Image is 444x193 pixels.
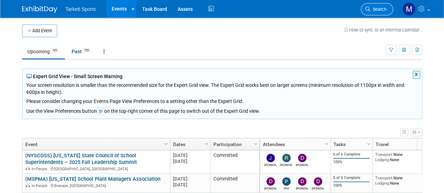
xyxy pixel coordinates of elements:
div: 100% [333,183,370,188]
img: Dan Harrison [298,154,306,162]
span: Transport: [375,175,393,180]
div: Phil Dorman [280,186,292,190]
button: X [413,71,420,79]
div: Dennis Regan [312,186,324,190]
div: [DATE] [173,152,207,158]
span: 751 [82,48,92,53]
a: (NYSCOSS) [US_STATE] State Council of School Superintendents – 2025 Fall Leadership Summit [25,152,137,165]
span: In-Person [32,184,49,188]
div: Your screen resolution is smaller than the recommended size for the Expert Grid view. The Expert ... [26,80,418,105]
a: Column Settings [365,138,372,149]
div: None None [375,152,426,162]
a: Travel [376,138,424,150]
span: Search [370,7,386,12]
span: - [187,176,189,181]
img: Jeff Sackman [266,154,275,162]
a: (MSPMA) [US_STATE] School Plant Managers Association [25,176,160,182]
a: Column Settings [162,138,170,149]
div: [GEOGRAPHIC_DATA], [GEOGRAPHIC_DATA] [25,166,167,172]
span: Lodging: [375,157,390,162]
span: Lodging: [375,181,390,186]
div: Jeff Sackman [264,162,277,167]
a: Tasks [333,138,368,150]
div: Expert Grid View - Small Screen Warning [26,73,418,80]
a: Column Settings [252,138,259,149]
div: Please consider changing your Events Page View Preferences to a setting other than the Expert Grid. [26,96,418,105]
div: [DATE] [173,182,207,188]
span: Column Settings [324,141,329,147]
a: Past751 [66,45,97,58]
img: Dennis Regan [314,177,322,186]
div: Branson, [GEOGRAPHIC_DATA] [25,182,167,188]
a: Attendees [263,138,326,150]
a: Column Settings [203,138,210,149]
img: Ryan Conroy [282,154,291,162]
a: How to sync to an external calendar... [344,27,422,33]
div: Ryan Conroy [280,162,292,167]
div: Use the View Preferences button on the top-right corner of this page to switch out of the Expert ... [26,105,418,115]
img: David Miller [298,177,306,186]
img: In-Person Event [26,184,30,187]
span: Column Settings [163,141,169,147]
div: [DATE] [173,176,207,182]
a: Upcoming101 [22,45,65,58]
td: Committed [210,150,259,174]
span: Column Settings [253,141,258,147]
div: 5 of 5 Complete [333,175,370,180]
div: 6 of 6 Complete [333,152,370,157]
span: Column Settings [204,141,209,147]
a: Dates [173,138,206,150]
img: Mathieu Martel [402,2,416,16]
div: None None [375,175,426,186]
div: David Ross [264,186,277,190]
span: 101 [50,48,60,53]
button: Add Event [22,25,57,37]
span: Transport: [375,152,393,157]
span: Column Settings [366,141,371,147]
span: - [187,153,189,158]
div: 100% [333,160,370,165]
img: David Ross [266,177,275,186]
img: In-Person Event [26,167,30,170]
div: Dan Harrison [296,162,308,167]
img: Phil Dorman [282,177,291,186]
span: Tarkett Sports [66,6,96,12]
a: Search [361,3,393,15]
a: Participation [213,138,255,150]
span: In-Person [32,167,49,171]
div: [DATE] [173,158,207,164]
img: ExhibitDay [22,6,57,13]
td: Committed [210,174,259,193]
div: David Miller [296,186,308,190]
a: Column Settings [323,138,330,149]
a: Event [25,138,165,150]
